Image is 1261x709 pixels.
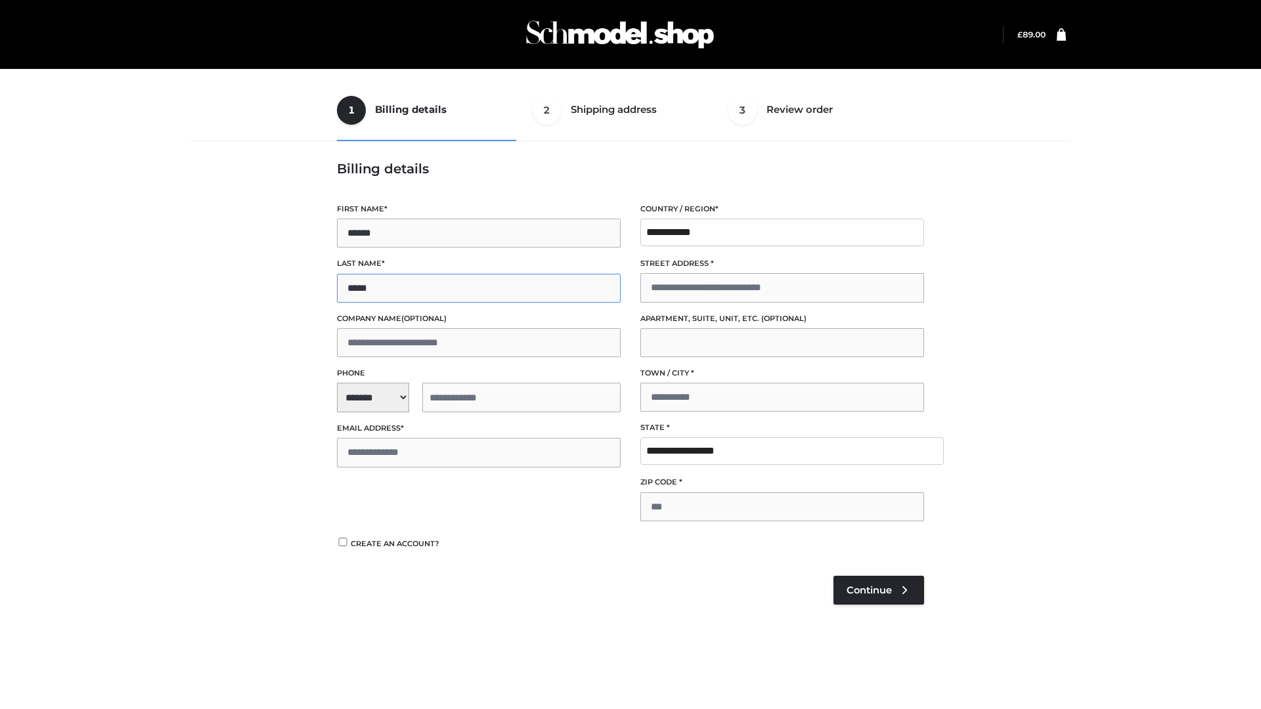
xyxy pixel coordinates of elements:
bdi: 89.00 [1017,30,1046,39]
span: Continue [847,584,892,596]
label: State [640,421,924,434]
label: Apartment, suite, unit, etc. [640,312,924,325]
h3: Billing details [337,161,924,177]
img: Schmodel Admin 964 [521,9,719,60]
label: ZIP Code [640,476,924,488]
label: Last name [337,257,621,270]
label: Company name [337,312,621,325]
label: Street address [640,257,924,270]
input: Create an account? [337,538,349,546]
span: (optional) [761,314,807,323]
a: £89.00 [1017,30,1046,39]
span: £ [1017,30,1023,39]
label: First name [337,203,621,215]
span: Create an account? [351,539,439,548]
label: Country / Region [640,203,924,215]
label: Email address [337,422,621,435]
label: Phone [337,367,621,379]
span: (optional) [401,314,447,323]
a: Continue [833,576,924,605]
label: Town / City [640,367,924,379]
